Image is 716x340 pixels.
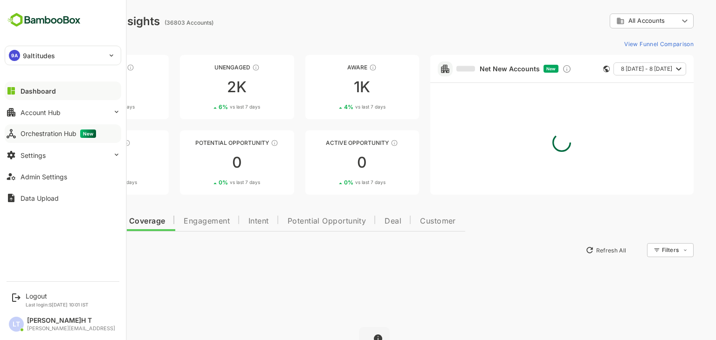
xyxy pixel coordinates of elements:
[147,130,261,195] a: Potential OpportunityThese accounts are MQAs and can be passed on to Inside Sales00%vs last 7 days
[27,326,115,332] div: [PERSON_NAME][EMAIL_ADDRESS]
[22,55,136,119] a: UnreachedThese accounts have not been engaged with for a defined time period33K1%vs last 7 days
[530,64,539,74] div: Discover new ICP-fit accounts showing engagement — via intent surges, anonymous website visits, L...
[9,317,24,332] div: LT
[72,103,102,110] span: vs last 7 days
[588,63,640,75] span: 8 [DATE] - 8 [DATE]
[424,65,507,73] a: Net New Accounts
[5,11,83,29] img: BambooboxFullLogoMark.5f36c76dfaba33ec1ec1367b70bb1252.svg
[186,179,227,186] div: 0 %
[5,167,121,186] button: Admin Settings
[311,179,353,186] div: 0 %
[21,109,61,116] div: Account Hub
[629,246,646,253] div: Filters
[27,317,115,325] div: [PERSON_NAME]H T
[273,64,386,71] div: Aware
[26,302,89,307] p: Last login: S[DATE] 10:01 IST
[5,82,121,100] button: Dashboard
[22,64,136,71] div: Unreached
[5,146,121,164] button: Settings
[62,103,102,110] div: 1 %
[628,242,661,258] div: Filters
[273,130,386,195] a: Active OpportunityThese accounts have open opportunities which might be at any of the Sales Stage...
[22,139,136,146] div: Engaged
[32,218,132,225] span: Data Quality and Coverage
[22,242,90,258] button: New Insights
[596,17,632,24] span: All Accounts
[352,218,369,225] span: Deal
[80,129,96,138] span: New
[21,194,59,202] div: Data Upload
[323,179,353,186] span: vs last 7 days
[549,243,598,258] button: Refresh All
[358,139,365,147] div: These accounts have open opportunities which might be at any of the Sales Stages
[94,64,102,71] div: These accounts have not been engaged with for a defined time period
[186,103,227,110] div: 6 %
[147,155,261,170] div: 0
[60,179,104,186] div: 59 %
[22,130,136,195] a: EngagedThese accounts are warm, further nurturing would qualify them to MQAs11359%vs last 7 days
[147,64,261,71] div: Unengaged
[5,103,121,122] button: Account Hub
[147,80,261,95] div: 2K
[22,14,127,28] div: Dashboard Insights
[23,51,55,61] p: 9altitudes
[21,173,67,181] div: Admin Settings
[581,62,654,75] button: 8 [DATE] - 8 [DATE]
[22,155,136,170] div: 113
[311,103,353,110] div: 4 %
[273,155,386,170] div: 0
[273,80,386,95] div: 1K
[216,218,236,225] span: Intent
[197,103,227,110] span: vs last 7 days
[26,292,89,300] div: Logout
[337,64,344,71] div: These accounts have just entered the buying cycle and need further nurturing
[147,55,261,119] a: UnengagedThese accounts have not shown enough engagement and need nurturing2K6%vs last 7 days
[132,19,184,26] ag: (36803 Accounts)
[238,139,246,147] div: These accounts are MQAs and can be passed on to Inside Sales
[5,124,121,143] button: Orchestration HubNew
[273,139,386,146] div: Active Opportunity
[255,218,334,225] span: Potential Opportunity
[90,139,98,147] div: These accounts are warm, further nurturing would qualify them to MQAs
[147,139,261,146] div: Potential Opportunity
[21,87,56,95] div: Dashboard
[22,80,136,95] div: 33K
[273,55,386,119] a: AwareThese accounts have just entered the buying cycle and need further nurturing1K4%vs last 7 days
[577,12,661,30] div: All Accounts
[584,17,646,25] div: All Accounts
[387,218,423,225] span: Customer
[5,189,121,207] button: Data Upload
[5,46,121,65] div: 9A9altitudes
[21,151,46,159] div: Settings
[571,66,577,72] div: This card does not support filter and segments
[323,103,353,110] span: vs last 7 days
[220,64,227,71] div: These accounts have not shown enough engagement and need nurturing
[9,50,20,61] div: 9A
[151,218,197,225] span: Engagement
[74,179,104,186] span: vs last 7 days
[197,179,227,186] span: vs last 7 days
[21,129,96,138] div: Orchestration Hub
[588,36,661,51] button: View Funnel Comparison
[514,66,523,71] span: New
